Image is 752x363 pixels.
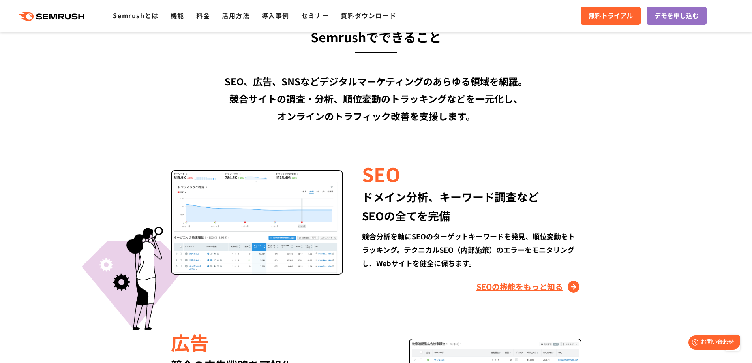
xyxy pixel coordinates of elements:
[682,332,743,354] iframe: Help widget launcher
[171,329,390,355] div: 広告
[149,73,603,125] div: SEO、広告、SNSなどデジタルマーケティングのあらゆる領域を網羅。 競合サイトの調査・分析、順位変動のトラッキングなどを一元化し、 オンラインのトラフィック改善を支援します。
[149,26,603,47] h3: Semrushでできること
[222,11,249,20] a: 活用方法
[654,11,699,21] span: デモを申し込む
[581,7,641,25] a: 無料トライアル
[113,11,158,20] a: Semrushとは
[362,187,581,225] div: ドメイン分析、キーワード調査など SEOの全てを完備
[196,11,210,20] a: 料金
[476,280,581,293] a: SEOの機能をもっと知る
[301,11,329,20] a: セミナー
[589,11,633,21] span: 無料トライアル
[171,11,184,20] a: 機能
[362,229,581,270] div: 競合分析を軸にSEOのターゲットキーワードを発見、順位変動をトラッキング。テクニカルSEO（内部施策）のエラーをモニタリングし、Webサイトを健全に保ちます。
[362,160,581,187] div: SEO
[262,11,289,20] a: 導入事例
[647,7,707,25] a: デモを申し込む
[341,11,396,20] a: 資料ダウンロード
